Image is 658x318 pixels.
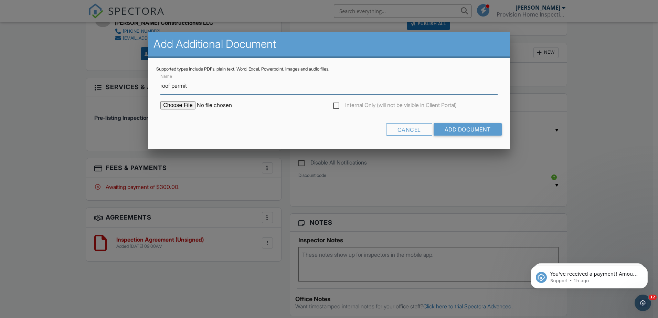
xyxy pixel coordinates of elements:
iframe: Intercom notifications message [520,251,658,299]
iframe: Intercom live chat [635,295,651,311]
label: Name [160,73,172,79]
input: Add Document [434,123,502,136]
div: Supported types include PDFs, plain text, Word, Excel, Powerpoint, images and audio files. [156,66,502,72]
div: Cancel [386,123,432,136]
h2: Add Additional Document [153,37,505,51]
p: Message from Support, sent 1h ago [30,26,119,33]
label: Internal Only (will not be visible in Client Portal) [333,102,457,110]
span: You've received a payment! Amount $300.00 Fee $0.00 Net $300.00 Transaction # pi_3SChihK7snlDGpRF... [30,20,118,101]
span: 12 [649,295,657,300]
